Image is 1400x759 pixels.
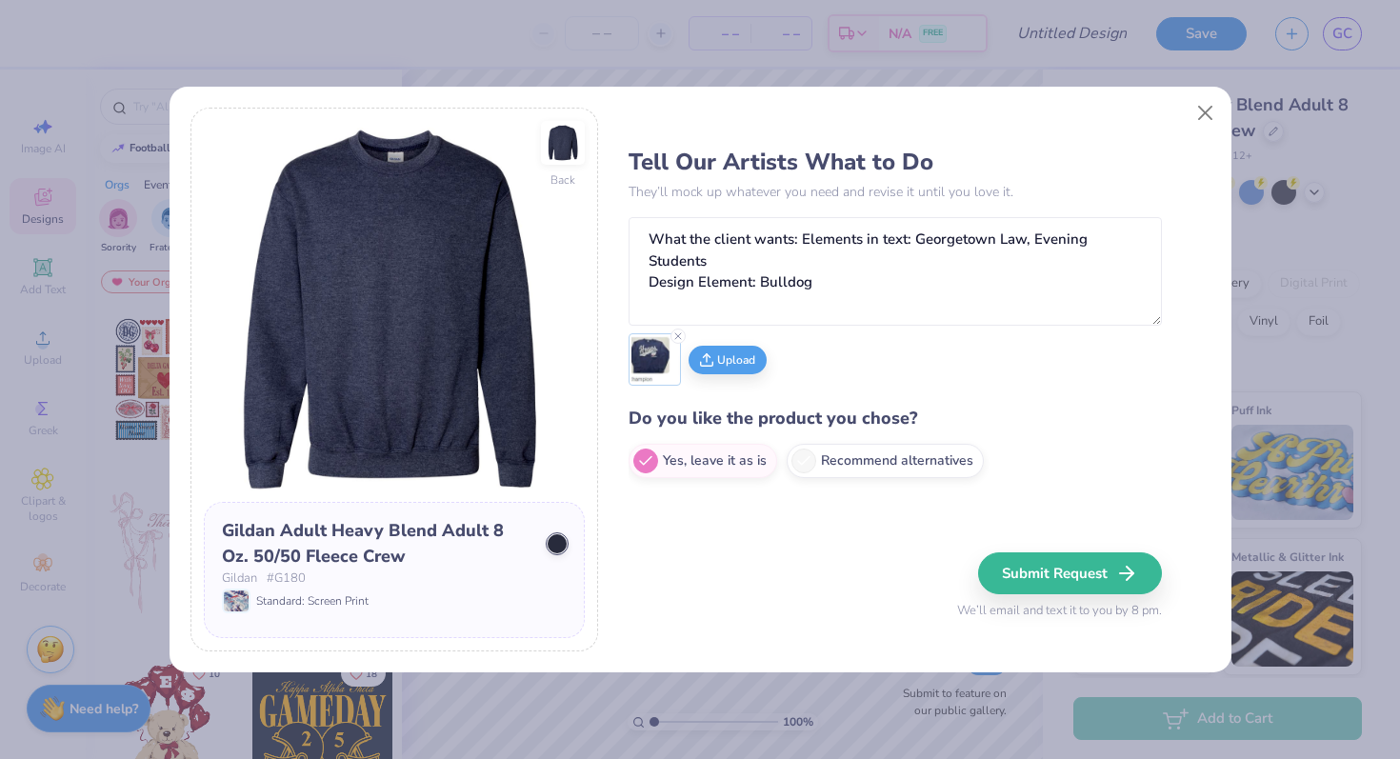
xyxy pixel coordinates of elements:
button: Upload [689,346,767,374]
p: They’ll mock up whatever you need and revise it until you love it. [629,182,1162,202]
h4: Do you like the product you chose? [629,405,1162,432]
span: We’ll email and text it to you by 8 pm. [957,602,1162,621]
h3: Tell Our Artists What to Do [629,148,1162,176]
button: Close [1187,94,1223,130]
div: Back [550,171,575,189]
label: Yes, leave it as is [629,444,777,478]
div: Gildan Adult Heavy Blend Adult 8 Oz. 50/50 Fleece Crew [222,518,532,569]
span: Gildan [222,569,257,589]
textarea: What the client wants: Elements in text: Georgetown Law, Evening Students Design Element: Bulldog [629,217,1162,326]
label: Recommend alternatives [787,444,984,478]
span: Standard: Screen Print [256,592,369,609]
img: Front [204,121,585,502]
span: # G180 [267,569,306,589]
button: Submit Request [978,552,1162,594]
img: Back [544,124,582,162]
img: Standard: Screen Print [224,590,249,611]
